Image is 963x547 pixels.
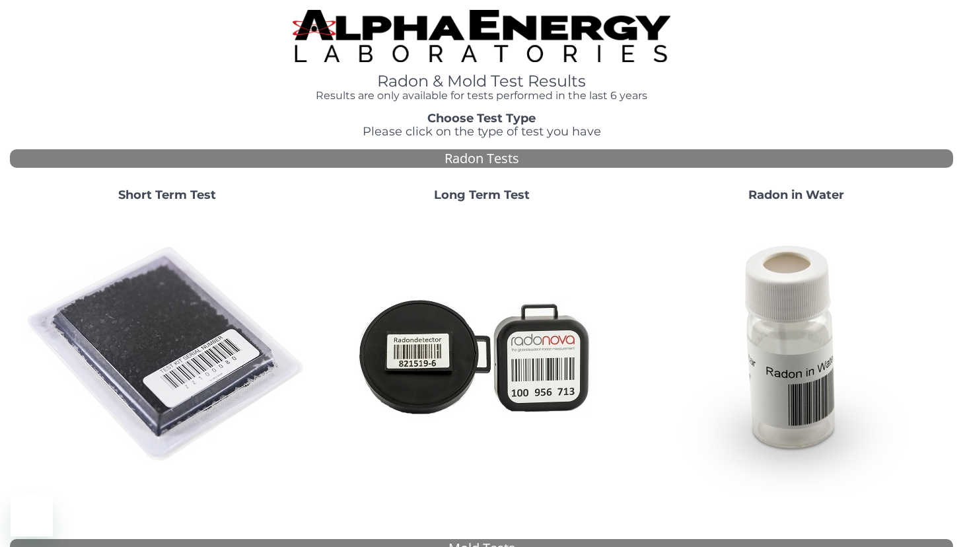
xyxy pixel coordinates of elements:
span: Please click on the type of test you have [363,124,601,139]
img: Radtrak2vsRadtrak3.jpg [339,213,624,497]
strong: Choose Test Type [427,111,536,126]
strong: Short Term Test [118,188,216,202]
strong: Radon in Water [748,188,844,202]
h4: Results are only available for tests performed in the last 6 years [293,90,670,102]
img: RadoninWater.jpg [654,213,938,497]
strong: Long Term Test [434,188,530,202]
iframe: Button to launch messaging window [11,494,53,536]
img: ShortTerm.jpg [25,213,309,497]
div: Radon Tests [10,149,953,168]
h1: Radon & Mold Test Results [293,73,670,90]
img: TightCrop.jpg [293,10,670,62]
